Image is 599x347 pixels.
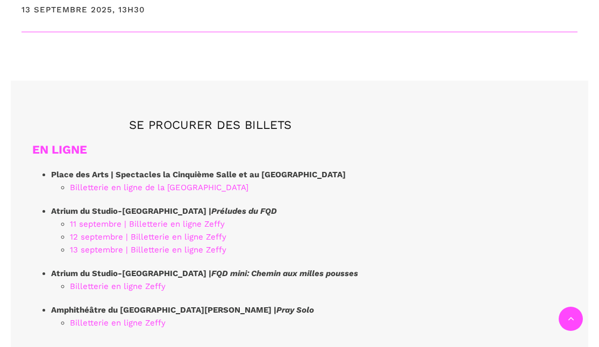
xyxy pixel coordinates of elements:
strong: Atrium du Studio-[GEOGRAPHIC_DATA] | [51,206,277,216]
a: 12 septembre | Billetterie en ligne Zeffy [70,232,226,242]
a: 11 septembre | Billetterie en ligne Zeffy [70,219,225,229]
h5: SE PROCURER DES BILLETS [32,118,388,132]
a: 13 septembre | Billetterie en ligne Zeffy [70,245,226,255]
strong: EN LIGNE [32,143,87,156]
a: Billetterie en ligne de la [GEOGRAPHIC_DATA] [70,183,248,192]
h3: 13 septembre 2025, 13h30 [22,5,145,32]
strong: Place des Arts | Spectacles la Cinquième Salle et au [GEOGRAPHIC_DATA] [51,170,346,179]
em: Pray Solo [276,305,314,315]
a: Billetterie en ligne Zeffy [70,318,166,328]
strong: Atrium du Studio-[GEOGRAPHIC_DATA] | [51,269,358,278]
em: FQD mini: Chemin aux milles pousses [211,269,358,278]
a: Billetterie en ligne Zeffy [70,281,166,291]
strong: Amphithéâtre du [GEOGRAPHIC_DATA][PERSON_NAME] | [51,305,314,315]
em: Préludes du FQD [211,206,277,216]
